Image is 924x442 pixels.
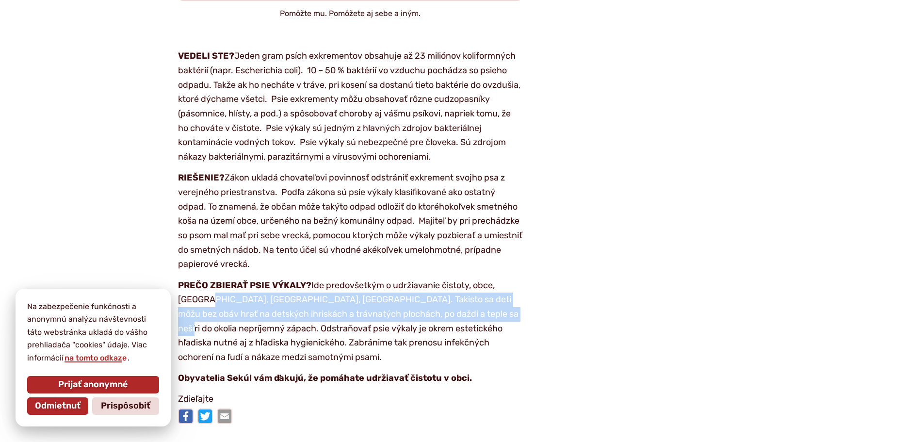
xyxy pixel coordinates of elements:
[178,9,522,18] figcaption: Pomôžte mu. Pomôžete aj sebe a iným.
[197,409,213,424] img: Zdieľať na Twitteri
[178,278,522,365] p: Ide predovšetkým o udržiavanie čistoty, obce, [GEOGRAPHIC_DATA], [GEOGRAPHIC_DATA], [GEOGRAPHIC_D...
[217,409,232,424] img: Zdieľať e-mailom
[27,376,159,393] button: Prijať anonymné
[178,172,225,183] strong: RIEŠENIE?
[178,50,234,61] strong: VEDELI STE?
[27,397,88,415] button: Odmietnuť
[64,353,128,362] a: na tomto odkaze
[178,392,522,407] p: Zdieľajte
[101,401,150,411] span: Prispôsobiť
[178,373,472,383] strong: Obyvatelia Sekúl vám ďakujú, že pomáhate udržiavať čistotu v obci.
[58,379,128,390] span: Prijať anonymné
[92,397,159,415] button: Prispôsobiť
[27,300,159,364] p: Na zabezpečenie funkčnosti a anonymnú analýzu návštevnosti táto webstránka ukladá do vášho prehli...
[35,401,81,411] span: Odmietnuť
[178,409,194,424] img: Zdieľať na Facebooku
[178,49,522,164] p: Jeden gram psích exkrementov obsahuje až 23 miliónov koliformných baktérií (napr. Escherichia col...
[178,171,522,272] p: Zákon ukladá chovateľovi povinnosť odstrániť exkrement svojho psa z verejného priestranstva. Podľ...
[178,280,311,291] strong: PREČO ZBIERAŤ PSIE VÝKALY?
